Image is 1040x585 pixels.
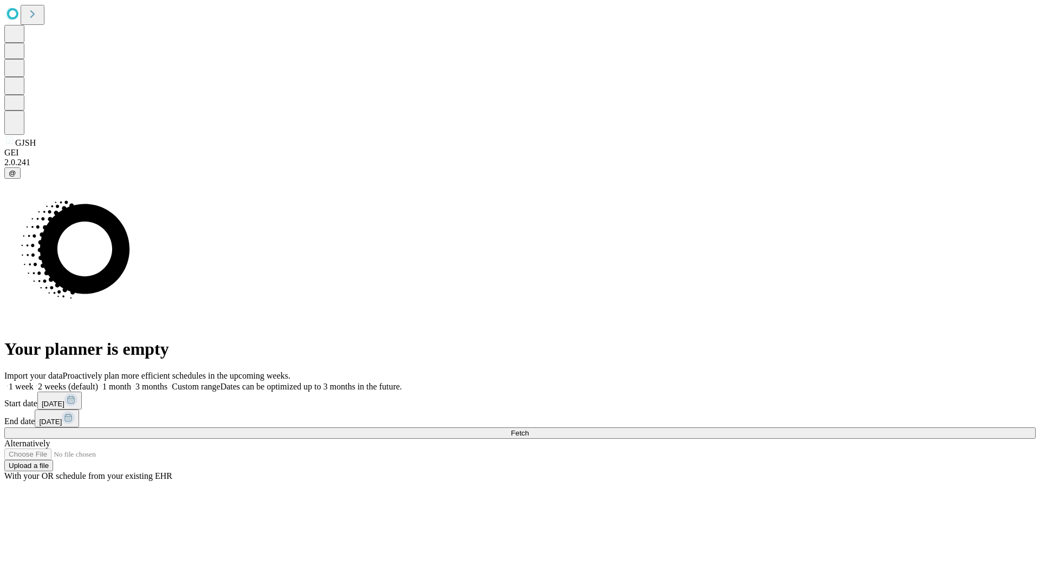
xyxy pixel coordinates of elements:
h1: Your planner is empty [4,339,1036,359]
span: 1 month [102,382,131,391]
span: 1 week [9,382,34,391]
div: GEI [4,148,1036,158]
span: 3 months [135,382,167,391]
span: 2 weeks (default) [38,382,98,391]
div: End date [4,409,1036,427]
span: @ [9,169,16,177]
span: [DATE] [39,418,62,426]
span: Fetch [511,429,529,437]
button: Fetch [4,427,1036,439]
button: Upload a file [4,460,53,471]
span: Dates can be optimized up to 3 months in the future. [220,382,402,391]
button: [DATE] [35,409,79,427]
span: Alternatively [4,439,50,448]
span: With your OR schedule from your existing EHR [4,471,172,480]
span: [DATE] [42,400,64,408]
span: Custom range [172,382,220,391]
span: GJSH [15,138,36,147]
div: 2.0.241 [4,158,1036,167]
button: [DATE] [37,392,82,409]
div: Start date [4,392,1036,409]
button: @ [4,167,21,179]
span: Import your data [4,371,63,380]
span: Proactively plan more efficient schedules in the upcoming weeks. [63,371,290,380]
